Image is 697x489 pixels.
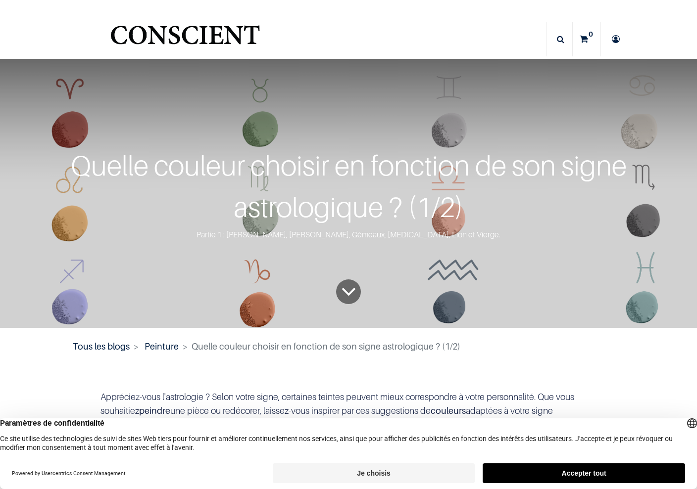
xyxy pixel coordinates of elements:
sup: 0 [586,29,596,39]
i: To blog content [341,271,356,312]
font: Appréciez-vous l'astrologie ? Selon votre signe, certaines teintes peuvent mieux correspondre à v... [100,392,574,430]
div: Partie 1 : [PERSON_NAME], [PERSON_NAME], Gémeaux, [MEDICAL_DATA], Lion et Vierge. [42,228,654,241]
b: couleurs [431,405,466,416]
a: Tous les blogs [73,341,130,352]
a: To blog content [336,279,361,304]
a: Logo of Conscient [108,20,261,59]
a: 0 [573,22,600,56]
nav: fil d'Ariane [73,340,624,353]
a: Peinture [145,341,179,352]
img: Conscient [108,20,261,59]
span: Quelle couleur choisir en fonction de son signe astrologique ? (1/2) [192,341,460,352]
b: peindre [139,405,170,416]
div: Quelle couleur choisir en fonction de son signe astrologique ? (1/2) [42,145,654,228]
